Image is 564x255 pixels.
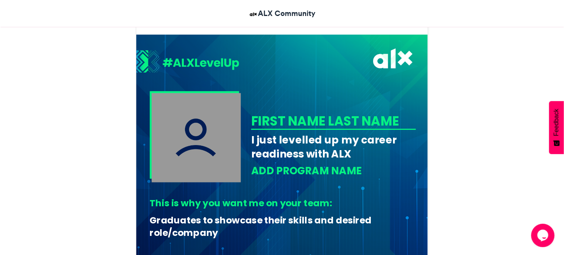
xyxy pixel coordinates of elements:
[150,214,410,239] div: Graduates to showcase their skills and desired role/company
[251,133,416,161] div: I just levelled up my career readiness with ALX
[549,101,564,154] button: Feedback - Show survey
[531,224,556,247] iframe: chat widget
[251,164,416,178] div: ADD PROGRAM NAME
[152,93,241,182] img: user_filled.png
[249,9,258,19] img: ALX Community
[251,112,414,130] div: FIRST NAME LAST NAME
[553,109,560,136] span: Feedback
[136,50,239,75] img: 1721821317.056-e66095c2f9b7be57613cf5c749b4708f54720bc2.png
[249,8,316,19] a: ALX Community
[150,197,410,210] div: This is why you want me on your team:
